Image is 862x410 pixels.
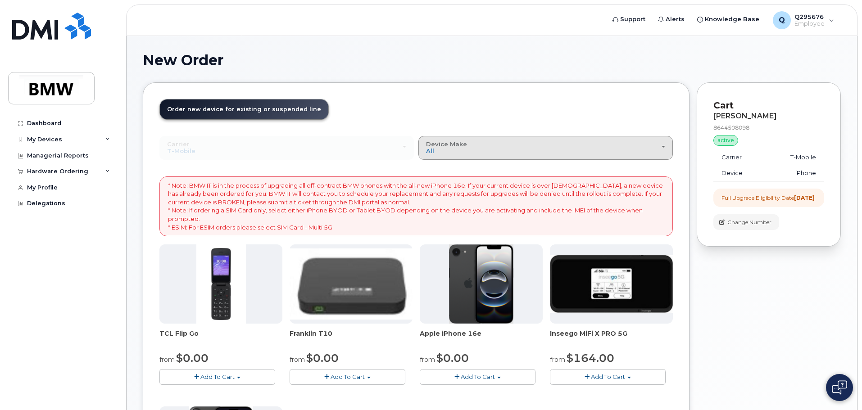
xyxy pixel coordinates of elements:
[420,329,543,347] div: Apple iPhone 16e
[832,380,847,395] img: Open chat
[426,140,467,148] span: Device Make
[449,244,514,324] img: iphone16e.png
[461,373,495,380] span: Add To Cart
[159,356,175,364] small: from
[567,351,614,365] span: $164.00
[713,112,824,120] div: [PERSON_NAME]
[159,329,282,347] div: TCL Flip Go
[196,244,246,324] img: TCL_FLIP_MODE.jpg
[727,218,771,226] span: Change Number
[550,356,565,364] small: from
[420,356,435,364] small: from
[766,165,824,181] td: iPhone
[306,351,339,365] span: $0.00
[436,351,469,365] span: $0.00
[713,214,779,230] button: Change Number
[418,136,673,159] button: Device Make All
[713,124,824,131] div: 8644508098
[159,369,275,385] button: Add To Cart
[290,369,405,385] button: Add To Cart
[550,329,673,347] div: Inseego MiFi X PRO 5G
[426,147,434,154] span: All
[143,52,841,68] h1: New Order
[550,369,666,385] button: Add To Cart
[331,373,365,380] span: Add To Cart
[550,255,673,313] img: cut_small_inseego_5G.jpg
[420,369,535,385] button: Add To Cart
[713,135,738,146] div: active
[290,356,305,364] small: from
[794,194,815,201] strong: [DATE]
[713,99,824,112] p: Cart
[200,373,235,380] span: Add To Cart
[168,181,664,231] p: * Note: BMW IT is in the process of upgrading all off-contract BMW phones with the all-new iPhone...
[591,373,625,380] span: Add To Cart
[290,248,413,320] img: t10.jpg
[766,149,824,166] td: T-Mobile
[290,329,413,347] div: Franklin T10
[721,194,815,202] div: Full Upgrade Eligibility Date
[176,351,209,365] span: $0.00
[167,106,321,113] span: Order new device for existing or suspended line
[713,149,766,166] td: Carrier
[713,165,766,181] td: Device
